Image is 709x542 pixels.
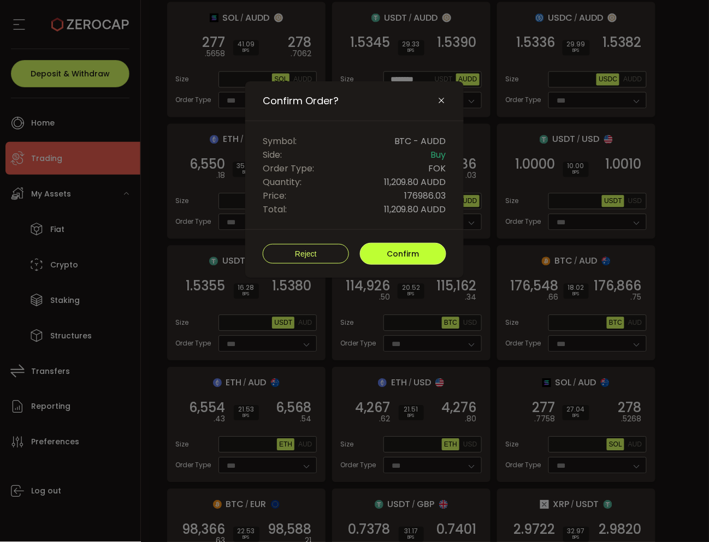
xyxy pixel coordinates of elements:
span: Symbol: [263,134,297,148]
span: 11,209.80 AUDD [384,175,446,189]
span: 176986.03 [405,189,446,202]
span: FOK [429,162,446,175]
button: Reject [263,244,349,264]
span: Order Type: [263,162,314,175]
span: Reject [295,249,317,258]
span: Total: [263,202,287,216]
span: Confirm [387,248,420,259]
span: Confirm Order? [263,94,339,108]
button: Confirm [360,243,446,265]
span: 11,209.80 AUDD [384,202,446,216]
span: Side: [263,148,282,162]
span: Quantity: [263,175,302,189]
span: Buy [431,148,446,162]
span: Price: [263,189,286,202]
iframe: Chat Widget [654,490,709,542]
button: Close [438,96,446,106]
div: Confirm Order? [245,81,464,278]
span: BTC - AUDD [394,134,446,148]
